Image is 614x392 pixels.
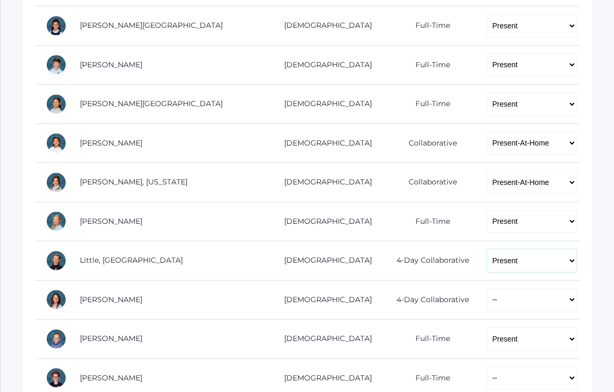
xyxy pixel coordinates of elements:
td: [DEMOGRAPHIC_DATA] [268,45,381,85]
td: [DEMOGRAPHIC_DATA] [268,123,381,163]
div: Savannah Little [46,250,67,271]
td: [DEMOGRAPHIC_DATA] [268,241,381,281]
a: [PERSON_NAME] [80,138,142,148]
td: 4-Day Collaborative [381,241,476,281]
td: Full-Time [381,319,476,359]
a: [PERSON_NAME], [US_STATE] [80,177,188,187]
td: [DEMOGRAPHIC_DATA] [268,6,381,46]
td: Full-Time [381,202,476,241]
td: [DEMOGRAPHIC_DATA] [268,319,381,359]
div: Georgia Lee [46,172,67,193]
div: William Hibbard [46,54,67,75]
div: Chloe Lewis [46,211,67,232]
div: Victoria Harutyunyan [46,15,67,36]
a: [PERSON_NAME] [80,373,142,383]
td: [DEMOGRAPHIC_DATA] [268,163,381,202]
div: Dylan Sandeman [46,328,67,349]
td: [DEMOGRAPHIC_DATA] [268,280,381,319]
a: [PERSON_NAME] [80,60,142,69]
div: Sofia La Rosa [46,94,67,115]
a: [PERSON_NAME] [80,334,142,343]
div: Lila Lau [46,132,67,153]
td: 4-Day Collaborative [381,280,476,319]
div: Maggie Oram [46,289,67,310]
td: Full-Time [381,6,476,46]
div: Theodore Trumpower [46,367,67,388]
a: [PERSON_NAME][GEOGRAPHIC_DATA] [80,20,223,30]
td: [DEMOGRAPHIC_DATA] [268,85,381,124]
td: Collaborative [381,123,476,163]
a: [PERSON_NAME][GEOGRAPHIC_DATA] [80,99,223,108]
td: [DEMOGRAPHIC_DATA] [268,202,381,241]
a: [PERSON_NAME] [80,295,142,304]
td: Full-Time [381,85,476,124]
a: Little, [GEOGRAPHIC_DATA] [80,255,183,265]
a: [PERSON_NAME] [80,216,142,226]
td: Full-Time [381,45,476,85]
td: Collaborative [381,163,476,202]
